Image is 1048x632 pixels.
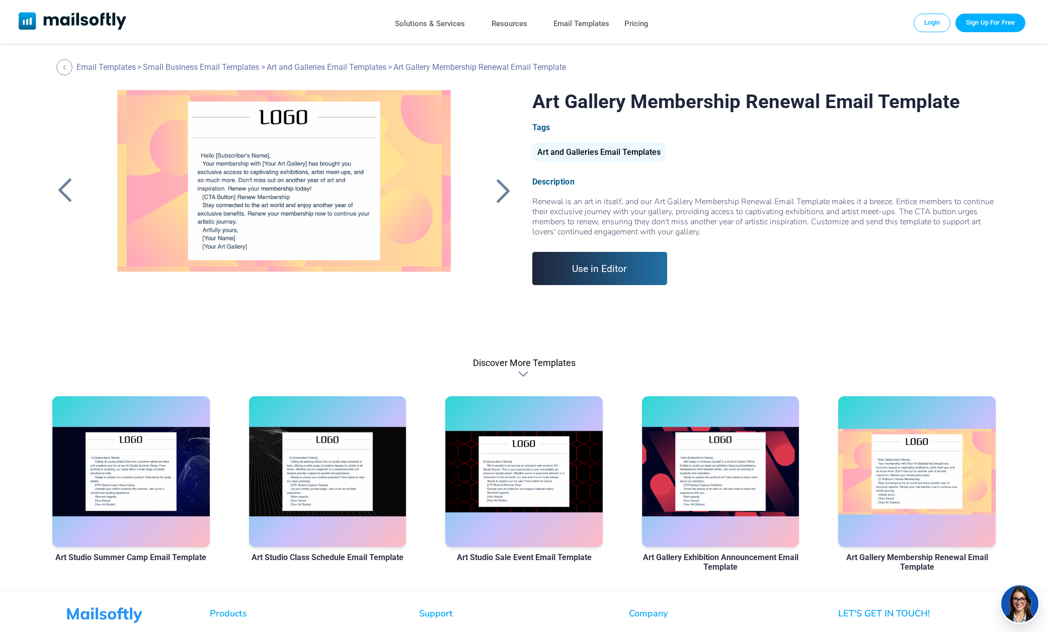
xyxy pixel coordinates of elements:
a: Trial [955,14,1025,32]
a: Small Business Email Templates [143,62,259,72]
a: Back [52,177,77,204]
a: Art Studio Class Schedule Email Template [252,553,404,562]
a: Mailsoftly [19,12,127,32]
a: Art Studio Sale Event Email Template [457,553,592,562]
a: Art and Galleries Email Templates [532,151,666,156]
a: Art Gallery Membership Renewal Email Template [99,90,469,341]
a: Art Gallery Membership Renewal Email Template [838,553,995,572]
a: Art Gallery Exhibition Announcement Email Template [642,553,799,572]
div: Tags [532,123,996,132]
div: Discover More Templates [518,369,530,379]
p: Renewal is an art in itself, and our Art Gallery Membership Renewal Email Template makes it a bre... [532,197,996,237]
a: Resources [492,17,527,31]
a: Back [56,59,75,75]
a: Back [491,177,516,204]
a: Art and Galleries Email Templates [267,62,386,72]
div: Art and Galleries Email Templates [532,142,666,162]
a: Pricing [624,17,649,31]
a: Solutions & Services [395,17,465,31]
div: Discover More Templates [473,357,576,368]
a: Use in Editor [532,252,668,285]
a: Login [914,14,951,32]
div: Description [532,177,996,187]
a: Art Studio Summer Camp Email Template [55,553,206,562]
a: Email Templates [553,17,609,31]
h1: Art Gallery Membership Renewal Email Template [532,90,996,113]
a: Email Templates [76,62,136,72]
